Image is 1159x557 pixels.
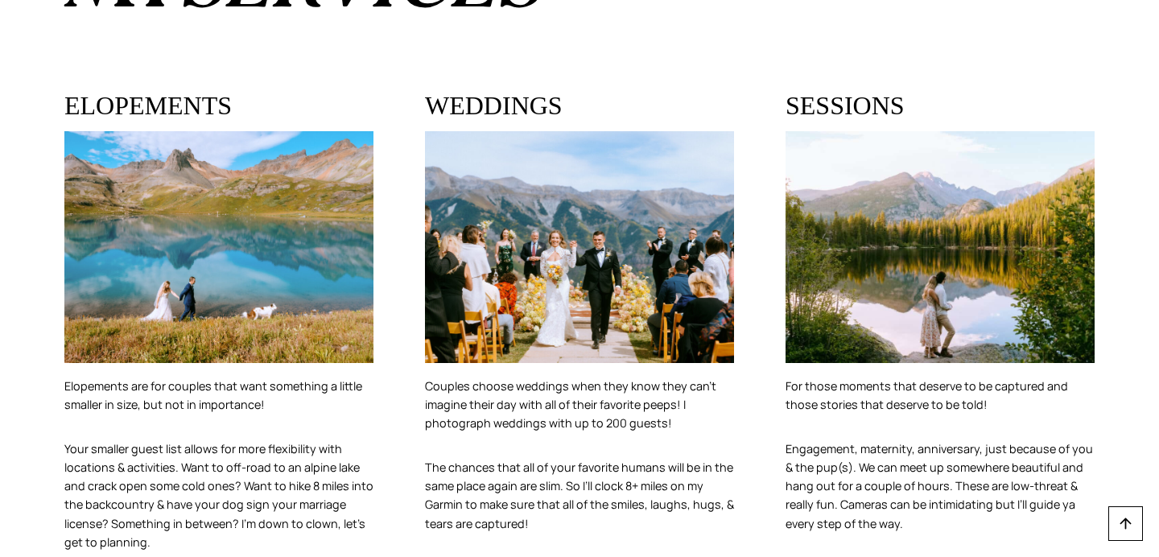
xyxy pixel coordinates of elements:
[64,93,373,118] h3: ELOPEMENTS
[425,93,734,118] h3: WEDDINGS
[425,377,734,432] p: Couples choose weddings when they know they can’t imagine their day with all of their favorite pe...
[425,458,734,532] p: The chances that all of your favorite humans will be in the same place again are slim. So I’ll cl...
[786,439,1095,532] p: Engagement, maternity, anniversary, just because of you & the pup(s). We can meet up somewhere be...
[64,439,373,551] p: Your smaller guest list allows for more flexibility with locations & activities. Want to off-road...
[1108,506,1143,541] a: Scroll to top
[786,377,1095,414] p: For those moments that deserve to be captured and those stories that deserve to be told!
[64,377,373,414] p: Elopements are for couples that want something a little smaller in size, but not in importance!
[786,93,1095,118] h3: SESSIONS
